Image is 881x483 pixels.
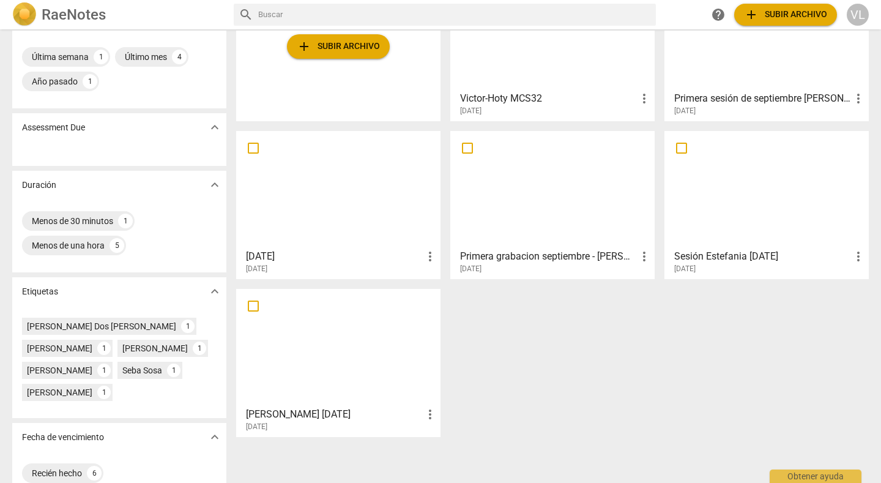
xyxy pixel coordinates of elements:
[22,431,104,444] p: Fecha de vencimiento
[97,364,111,377] div: 1
[674,249,851,264] h3: Sesión Estefania 12-09-25
[637,249,652,264] span: more_vert
[460,91,637,106] h3: Victor-Hoty MCS32
[711,7,726,22] span: help
[423,249,437,264] span: more_vert
[851,249,866,264] span: more_vert
[122,364,162,376] div: Seba Sosa
[167,364,180,377] div: 1
[27,342,92,354] div: [PERSON_NAME]
[32,467,82,479] div: Recién hecho
[207,430,222,444] span: expand_more
[460,106,481,116] span: [DATE]
[83,74,97,89] div: 1
[206,428,224,446] button: Mostrar más
[27,364,92,376] div: [PERSON_NAME]
[193,342,206,355] div: 1
[27,320,176,332] div: [PERSON_NAME] Dos [PERSON_NAME]
[207,178,222,192] span: expand_more
[32,239,105,252] div: Menos de una hora
[97,342,111,355] div: 1
[297,39,380,54] span: Subir archivo
[97,386,111,399] div: 1
[246,407,423,422] h3: Ana - Magui Sep25
[32,51,89,63] div: Última semana
[734,4,837,26] button: Subir
[744,7,827,22] span: Subir archivo
[110,238,124,253] div: 5
[206,118,224,137] button: Mostrar más
[246,422,267,432] span: [DATE]
[674,91,851,106] h3: Primera sesión de septiembre Johana Montoya
[12,2,37,27] img: Logo
[744,7,759,22] span: add
[240,135,436,274] a: [DATE][DATE]
[637,91,652,106] span: more_vert
[12,2,224,27] a: LogoRaeNotes
[460,249,637,264] h3: Primera grabacion septiembre - Sebastián Sosa
[423,407,437,422] span: more_vert
[27,386,92,399] div: [PERSON_NAME]
[181,320,195,333] div: 1
[258,5,651,24] input: Buscar
[674,264,696,274] span: [DATE]
[87,466,102,481] div: 6
[206,282,224,301] button: Mostrar más
[770,470,861,483] div: Obtener ayuda
[22,285,58,298] p: Etiquetas
[674,106,696,116] span: [DATE]
[172,50,187,64] div: 4
[206,176,224,194] button: Mostrar más
[239,7,253,22] span: search
[847,4,869,26] button: VL
[297,39,311,54] span: add
[240,293,436,432] a: [PERSON_NAME] [DATE][DATE]
[455,135,650,274] a: Primera grabacion septiembre - [PERSON_NAME][DATE]
[32,215,113,227] div: Menos de 30 minutos
[669,135,864,274] a: Sesión Estefania [DATE][DATE]
[851,91,866,106] span: more_vert
[125,51,167,63] div: Último mes
[207,284,222,299] span: expand_more
[460,264,481,274] span: [DATE]
[94,50,108,64] div: 1
[246,249,423,264] h3: Sep 2
[32,75,78,88] div: Año pasado
[207,120,222,135] span: expand_more
[122,342,188,354] div: [PERSON_NAME]
[707,4,729,26] a: Obtener ayuda
[287,34,390,59] button: Subir
[42,6,106,23] h2: RaeNotes
[22,121,85,134] p: Assessment Due
[22,179,56,192] p: Duración
[118,214,133,228] div: 1
[246,264,267,274] span: [DATE]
